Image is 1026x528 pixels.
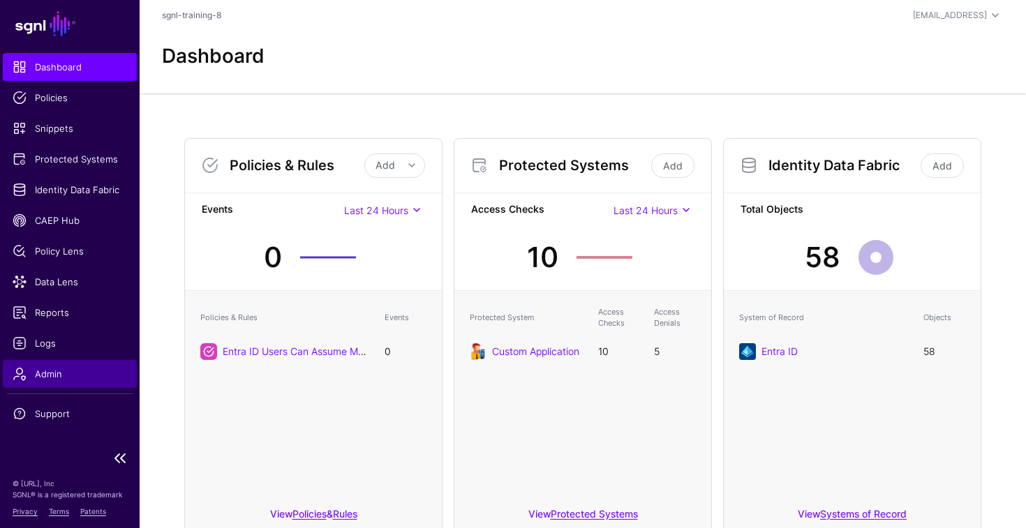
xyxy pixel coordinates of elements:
[344,204,408,216] span: Last 24 Hours
[913,9,987,22] div: [EMAIL_ADDRESS]
[3,176,137,204] a: Identity Data Fabric
[80,507,106,515] a: Patents
[591,299,647,336] th: Access Checks
[551,508,638,520] a: Protected Systems
[13,407,127,421] span: Support
[13,244,127,258] span: Policy Lens
[230,157,364,174] h3: Policies & Rules
[527,236,558,278] div: 10
[3,206,137,234] a: CAEP Hub
[13,478,127,489] p: © [URL], Inc
[13,306,127,319] span: Reports
[223,345,419,357] a: Entra ID Users Can Assume Managed Roles
[614,204,678,216] span: Last 24 Hours
[162,10,221,20] a: sgnl-training-8
[3,114,137,142] a: Snippets
[647,299,703,336] th: Access Denials
[8,8,131,39] a: SGNL
[732,299,916,336] th: System of Record
[264,236,282,278] div: 0
[3,145,137,173] a: Protected Systems
[13,336,127,350] span: Logs
[739,343,756,360] img: svg+xml;base64,PHN2ZyB3aWR0aD0iNjQiIGhlaWdodD0iNjQiIHZpZXdCb3g9IjAgMCA2NCA2NCIgZmlsbD0ibm9uZSIgeG...
[13,183,127,197] span: Identity Data Fabric
[49,507,69,515] a: Terms
[768,157,918,174] h3: Identity Data Fabric
[921,153,964,178] a: Add
[3,84,137,112] a: Policies
[471,202,614,219] strong: Access Checks
[202,202,344,219] strong: Events
[13,121,127,135] span: Snippets
[741,202,964,219] strong: Total Objects
[3,360,137,388] a: Admin
[916,336,972,367] td: 58
[3,268,137,296] a: Data Lens
[805,236,840,278] div: 58
[499,157,648,174] h3: Protected Systems
[13,60,127,74] span: Dashboard
[492,345,579,357] a: Custom Application
[376,159,395,171] span: Add
[162,45,265,68] h2: Dashboard
[13,367,127,381] span: Admin
[13,507,38,515] a: Privacy
[13,275,127,289] span: Data Lens
[333,508,357,520] a: Rules
[378,336,433,367] td: 0
[13,489,127,500] p: SGNL® is a registered trademark
[647,336,703,367] td: 5
[463,299,591,336] th: Protected System
[3,329,137,357] a: Logs
[3,53,137,81] a: Dashboard
[193,299,378,336] th: Policies & Rules
[651,153,694,178] a: Add
[916,299,972,336] th: Objects
[13,152,127,166] span: Protected Systems
[13,91,127,105] span: Policies
[13,213,127,227] span: CAEP Hub
[761,345,798,357] a: Entra ID
[3,299,137,326] a: Reports
[378,299,433,336] th: Events
[591,336,647,367] td: 10
[3,237,137,265] a: Policy Lens
[470,343,486,360] img: svg+xml;base64,PHN2ZyB3aWR0aD0iOTgiIGhlaWdodD0iMTIyIiB2aWV3Qm94PSIwIDAgOTggMTIyIiBmaWxsPSJub25lIi...
[292,508,327,520] a: Policies
[820,508,907,520] a: Systems of Record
